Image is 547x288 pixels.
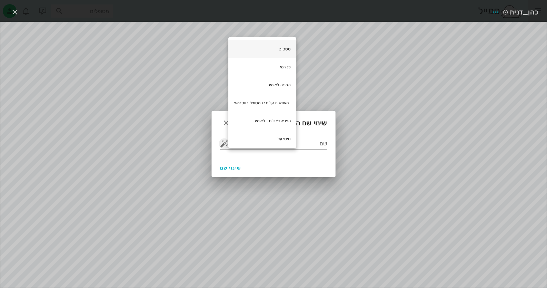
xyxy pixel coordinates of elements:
span: שינוי שם [220,165,241,171]
div: סיטי עליון [228,130,296,148]
div: שינוי שם הקובץ [212,111,335,133]
div: -מאושרת על ידי המטופל בווטסאפ [228,94,296,112]
div: הפניה לצילום - לאומית [228,112,296,130]
div: סטטוס [228,40,296,58]
div: פנורמי [228,58,296,76]
button: שינוי שם [217,162,244,174]
div: תכנית לאומית [228,76,296,94]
